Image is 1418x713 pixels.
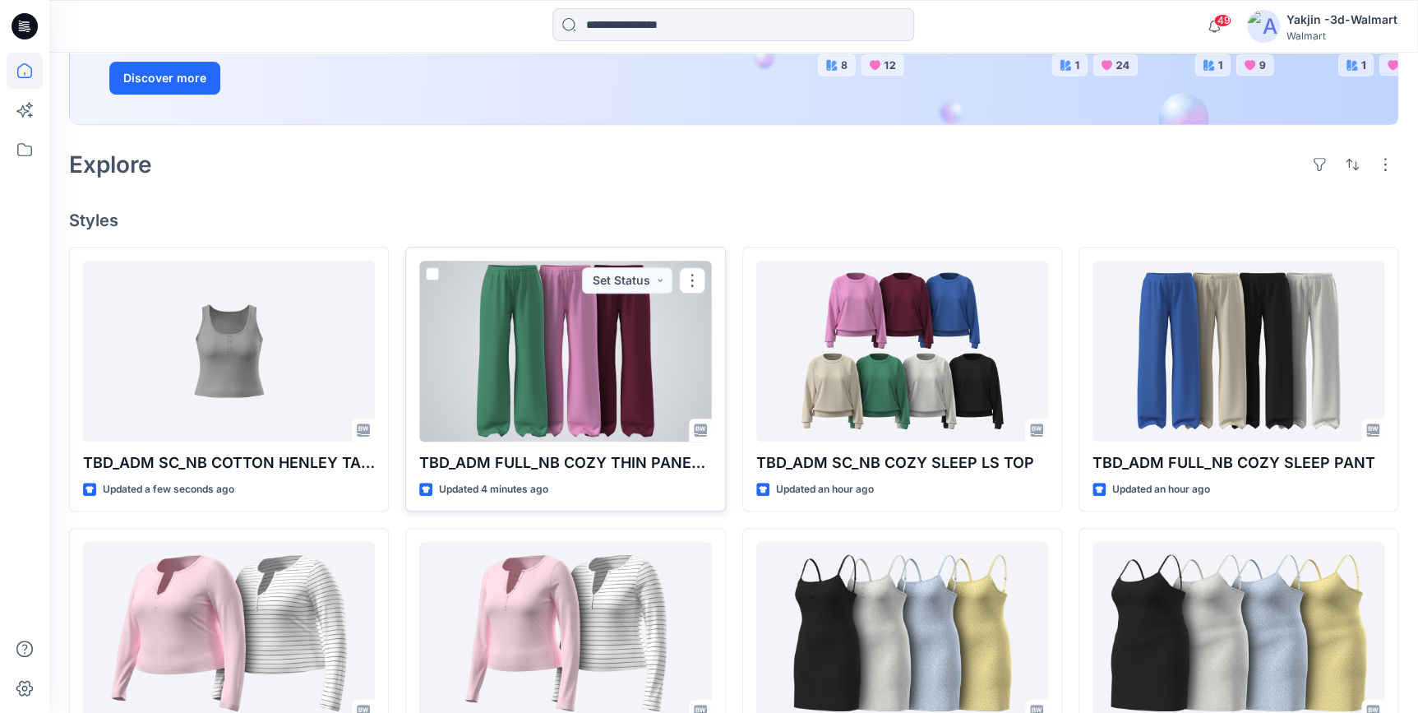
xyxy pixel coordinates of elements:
[1286,10,1397,30] div: Yakjin -3d-Walmart
[69,151,152,178] h2: Explore
[109,62,220,95] button: Discover more
[419,261,711,442] a: TBD_ADM FULL_NB COZY THIN PANEL PANT
[756,451,1048,475] p: TBD_ADM SC_NB COZY SLEEP LS TOP
[1247,10,1280,43] img: avatar
[1213,14,1231,27] span: 49
[103,481,234,498] p: Updated a few seconds ago
[756,261,1048,442] a: TBD_ADM SC_NB COZY SLEEP LS TOP
[109,62,479,95] a: Discover more
[1092,451,1384,475] p: TBD_ADM FULL_NB COZY SLEEP PANT
[83,451,375,475] p: TBD_ADM SC_NB COTTON HENLEY TANK
[1092,261,1384,442] a: TBD_ADM FULL_NB COZY SLEEP PANT
[776,481,874,498] p: Updated an hour ago
[439,481,548,498] p: Updated 4 minutes ago
[69,211,1398,230] h4: Styles
[419,451,711,475] p: TBD_ADM FULL_NB COZY THIN PANEL PANT
[1112,481,1210,498] p: Updated an hour ago
[83,261,375,442] a: TBD_ADM SC_NB COTTON HENLEY TANK
[1286,30,1397,42] div: Walmart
